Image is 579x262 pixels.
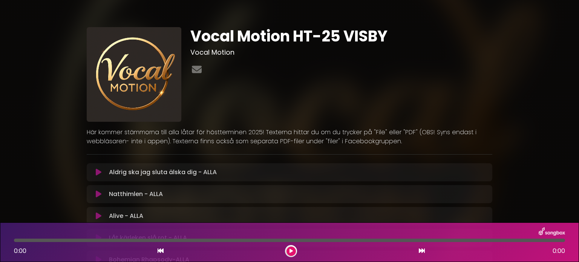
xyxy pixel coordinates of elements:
span: 0:00 [14,247,26,255]
h3: Vocal Motion [190,48,492,57]
p: Natthimlen - ALLA [109,190,163,199]
p: Här kommer stämmorna till alla låtar för höstterminen 2025! Texterna hittar du om du trycker på "... [87,128,492,146]
img: pGlB4Q9wSIK9SaBErEAn [87,27,181,122]
p: Aldrig ska jag sluta älska dig - ALLA [109,168,217,177]
p: Alive - ALLA [109,211,143,221]
h1: Vocal Motion HT-25 VISBY [190,27,492,45]
img: songbox-logo-white.png [539,227,565,237]
span: 0:00 [553,247,565,256]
